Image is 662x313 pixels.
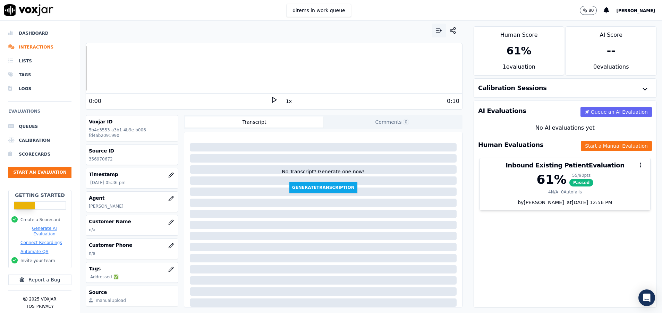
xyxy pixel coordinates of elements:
[564,199,612,206] div: at [DATE] 12:56 PM
[323,116,461,128] button: Comments
[8,120,71,133] a: Queues
[580,107,652,117] button: Queue an AI Evaluation
[537,173,567,186] div: 61 %
[8,26,71,40] a: Dashboard
[8,133,71,147] a: Calibration
[26,304,34,309] button: TOS
[566,27,656,39] div: AI Score
[20,258,55,263] button: Invite your team
[90,180,176,185] p: [DATE] 05:36 pm
[20,226,68,237] button: Generate AI Evaluation
[588,8,594,13] p: 80
[447,97,459,105] div: 0:10
[15,192,65,199] h2: Getting Started
[569,173,594,178] div: 55 / 90 pts
[8,40,71,54] a: Interactions
[89,127,176,138] p: 5b4e3553-a3b1-4b9e-b006-fd4ab2091990
[569,179,594,186] span: Passed
[566,63,656,75] div: 0 evaluation s
[20,217,60,223] button: Create a Scorecard
[282,168,365,182] div: No Transcript? Generate one now!
[478,142,543,148] h3: Human Evaluations
[507,45,532,57] div: 61 %
[474,63,564,75] div: 1 evaluation
[616,8,655,13] span: [PERSON_NAME]
[89,156,176,162] p: 356970672
[36,304,54,309] button: Privacy
[89,289,176,296] h3: Source
[89,194,176,201] h3: Agent
[89,97,101,105] div: 0:00
[89,203,176,209] p: [PERSON_NAME]
[607,45,616,57] div: --
[8,68,71,82] a: Tags
[480,199,650,210] div: by [PERSON_NAME]
[287,4,351,17] button: 0items in work queue
[20,240,62,245] button: Connect Recordings
[580,6,604,15] button: 80
[89,251,176,256] p: n/a
[479,124,651,132] div: No AI evaluations yet
[285,96,293,106] button: 1x
[478,108,526,114] h3: AI Evaluations
[89,227,176,233] p: n/a
[89,171,176,178] h3: Timestamp
[185,116,323,128] button: Transcript
[289,182,357,193] button: GenerateTranscription
[403,119,409,125] span: 0
[638,289,655,306] div: Open Intercom Messenger
[581,141,652,151] button: Start a Manual Evaluation
[4,4,53,16] img: voxjar logo
[561,189,582,195] div: 0 Autofails
[20,249,48,254] button: Automate QA
[89,265,176,272] h3: Tags
[89,242,176,249] h3: Customer Phone
[96,298,126,303] div: manualUpload
[8,275,71,285] button: Report a Bug
[89,118,176,125] h3: Voxjar ID
[89,147,176,154] h3: Source ID
[8,167,71,178] button: Start an Evaluation
[8,147,71,161] a: Scorecards
[89,218,176,225] h3: Customer Name
[8,107,71,120] h6: Evaluations
[29,296,56,302] p: 2025 Voxjar
[90,274,176,280] p: Addressed ✅
[478,85,547,91] h3: Calibration Sessions
[8,82,71,96] a: Logs
[474,27,564,39] div: Human Score
[616,6,662,15] button: [PERSON_NAME]
[548,189,558,195] div: 4 N/A
[8,54,71,68] a: Lists
[580,6,597,15] button: 80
